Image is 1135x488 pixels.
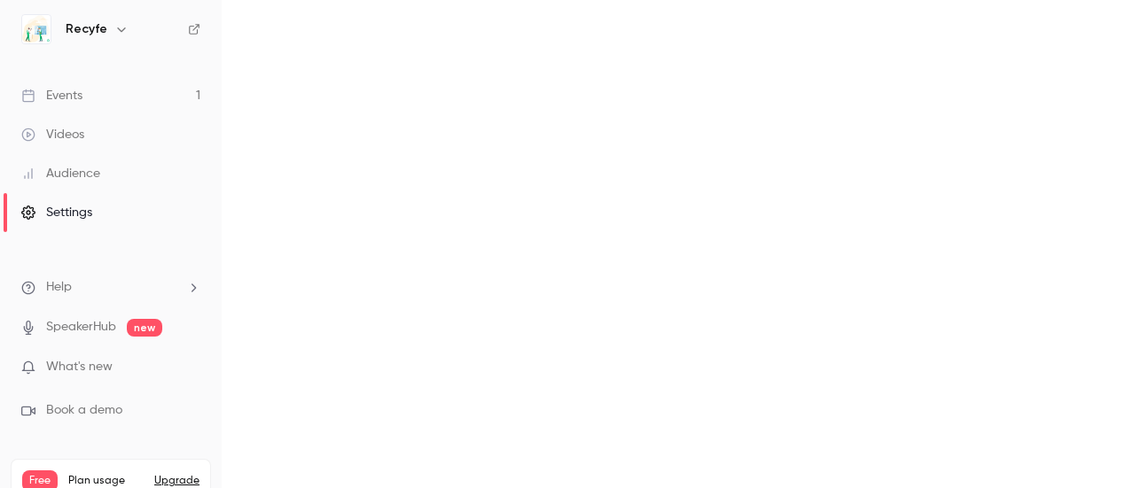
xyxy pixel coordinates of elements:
[21,126,84,143] div: Videos
[21,204,92,221] div: Settings
[22,15,51,43] img: Recyfe
[46,278,72,297] span: Help
[179,360,200,376] iframe: Noticeable Trigger
[46,401,122,420] span: Book a demo
[21,165,100,182] div: Audience
[46,318,116,337] a: SpeakerHub
[127,319,162,337] span: new
[21,87,82,105] div: Events
[46,358,113,376] span: What's new
[21,278,200,297] li: help-dropdown-opener
[154,474,200,488] button: Upgrade
[68,474,144,488] span: Plan usage
[66,20,107,38] h6: Recyfe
